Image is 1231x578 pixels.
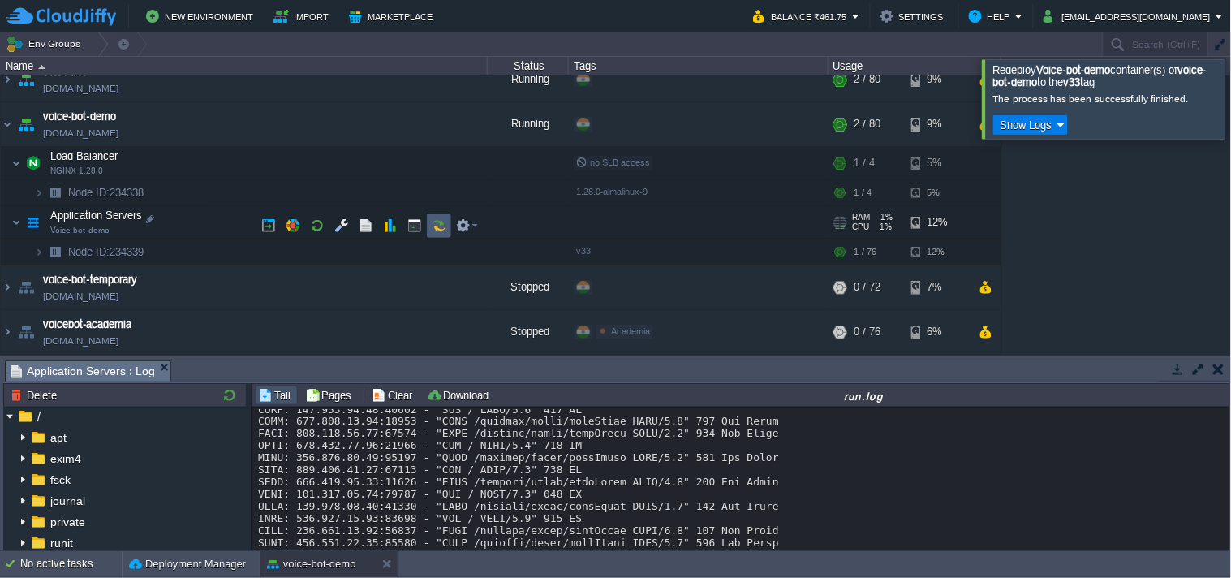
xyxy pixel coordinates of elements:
img: AMDAwAAAACH5BAEAAAAALAAAAAABAAEAAAICRAEAOw== [1,102,14,146]
div: No active tasks [20,551,122,577]
a: journal [47,494,88,508]
a: exim4 [47,451,84,466]
div: 5% [911,180,964,205]
div: 1 / 4 [854,147,875,179]
span: v33 [576,246,591,256]
b: voice-bot-demo [993,64,1207,88]
div: 1 / 76 [854,239,876,265]
img: AMDAwAAAACH5BAEAAAAALAAAAAABAAEAAAICRAEAOw== [15,58,37,101]
img: AMDAwAAAACH5BAEAAAAALAAAAAABAAEAAAICRAEAOw== [1,58,14,101]
span: Node ID: [68,246,110,258]
div: Stopped [488,310,569,354]
button: Download [427,388,493,403]
button: Deployment Manager [129,556,246,572]
button: Import [273,6,334,26]
div: 0 / 72 [854,265,880,309]
a: [DOMAIN_NAME] [43,333,118,349]
img: AMDAwAAAACH5BAEAAAAALAAAAAABAAEAAAICRAEAOw== [1,265,14,309]
a: voice-bot-demo [43,109,116,125]
div: 12% [911,206,964,239]
div: Stopped [488,265,569,309]
span: Voice-bot-demo [50,226,110,235]
span: no SLB access [576,157,650,167]
button: Clear [372,388,417,403]
div: Usage [829,57,1001,75]
a: [DOMAIN_NAME] [43,288,118,304]
button: [EMAIL_ADDRESS][DOMAIN_NAME] [1044,6,1216,26]
div: Name [2,57,487,75]
button: Tail [258,388,295,403]
button: Help [969,6,1015,26]
a: [DOMAIN_NAME] [43,80,118,97]
a: / [34,409,43,424]
div: The process has been successfully finished. [993,93,1221,106]
img: AMDAwAAAACH5BAEAAAAALAAAAAABAAEAAAICRAEAOw== [11,147,21,179]
span: RAM [853,213,871,222]
span: 1% [877,213,893,222]
button: Env Groups [6,32,86,55]
span: 234338 [67,186,146,200]
img: AMDAwAAAACH5BAEAAAAALAAAAAABAAEAAAICRAEAOw== [1,310,14,354]
span: Node ID: [68,187,110,199]
span: 234339 [67,245,146,259]
span: Load Balancer [49,149,120,163]
span: apt [47,430,69,445]
div: 2 / 80 [854,58,880,101]
button: Marketplace [349,6,437,26]
a: runit [47,536,75,550]
img: AMDAwAAAACH5BAEAAAAALAAAAAABAAEAAAICRAEAOw== [15,265,37,309]
span: Application Servers : Log [11,361,155,382]
div: 1 / 4 [854,180,872,205]
div: 6% [911,310,964,354]
a: Node ID:234339 [67,245,146,259]
div: 9% [911,102,964,146]
div: run.log [500,389,1228,403]
span: Academia [611,326,650,336]
b: v33 [1064,76,1081,88]
img: CloudJiffy [6,6,116,27]
span: CPU [853,222,870,232]
span: Application Servers [49,209,144,222]
img: AMDAwAAAACH5BAEAAAAALAAAAAABAAEAAAICRAEAOw== [22,206,45,239]
button: Delete [11,388,62,403]
a: Application ServersVoice-bot-demo [49,209,144,222]
img: AMDAwAAAACH5BAEAAAAALAAAAAABAAEAAAICRAEAOw== [44,239,67,265]
button: Show Logs [996,118,1057,132]
div: Tags [570,57,828,75]
div: 2 / 80 [854,102,880,146]
img: AMDAwAAAACH5BAEAAAAALAAAAAABAAEAAAICRAEAOw== [34,239,44,265]
a: voicebot-academia [43,317,131,333]
div: 12% [911,239,964,265]
div: 7% [911,265,964,309]
div: Running [488,58,569,101]
img: AMDAwAAAACH5BAEAAAAALAAAAAABAAEAAAICRAEAOw== [34,180,44,205]
img: AMDAwAAAACH5BAEAAAAALAAAAAABAAEAAAICRAEAOw== [15,310,37,354]
div: 5% [911,147,964,179]
b: Voice-bot-demo [1037,64,1111,76]
img: AMDAwAAAACH5BAEAAAAALAAAAAABAAEAAAICRAEAOw== [44,180,67,205]
button: Pages [305,388,356,403]
a: Load BalancerNGINX 1.28.0 [49,150,120,162]
a: private [47,515,88,529]
div: 9% [911,58,964,101]
button: Balance ₹461.75 [753,6,852,26]
button: voice-bot-demo [267,556,356,572]
a: voice-bot-temporary [43,272,137,288]
button: New Environment [146,6,258,26]
img: AMDAwAAAACH5BAEAAAAALAAAAAABAAEAAAICRAEAOw== [15,102,37,146]
span: 1% [876,222,893,232]
img: AMDAwAAAACH5BAEAAAAALAAAAAABAAEAAAICRAEAOw== [22,147,45,179]
a: [DOMAIN_NAME] [43,125,118,141]
div: Running [488,102,569,146]
a: fsck [47,472,73,487]
img: AMDAwAAAACH5BAEAAAAALAAAAAABAAEAAAICRAEAOw== [11,206,21,239]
